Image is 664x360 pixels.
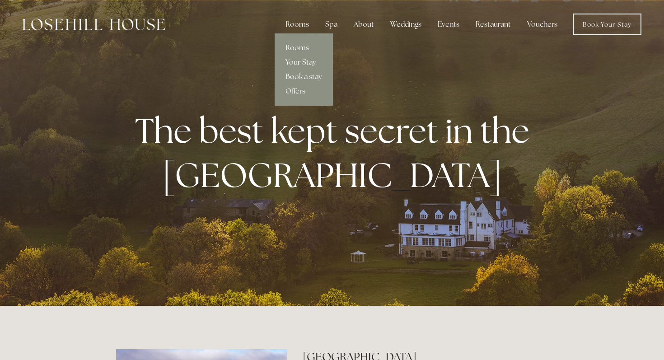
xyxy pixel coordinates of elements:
a: Book a stay [275,70,333,84]
strong: The best kept secret in the [GEOGRAPHIC_DATA] [135,108,537,197]
a: Vouchers [520,15,565,33]
div: Restaurant [468,15,518,33]
div: Rooms [278,15,316,33]
img: Losehill House [23,19,165,30]
div: Weddings [383,15,429,33]
div: Events [430,15,467,33]
div: Spa [318,15,345,33]
a: Rooms [275,41,333,55]
a: Book Your Stay [573,14,641,35]
a: Your Stay [275,55,333,70]
a: Offers [275,84,333,98]
div: About [346,15,381,33]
